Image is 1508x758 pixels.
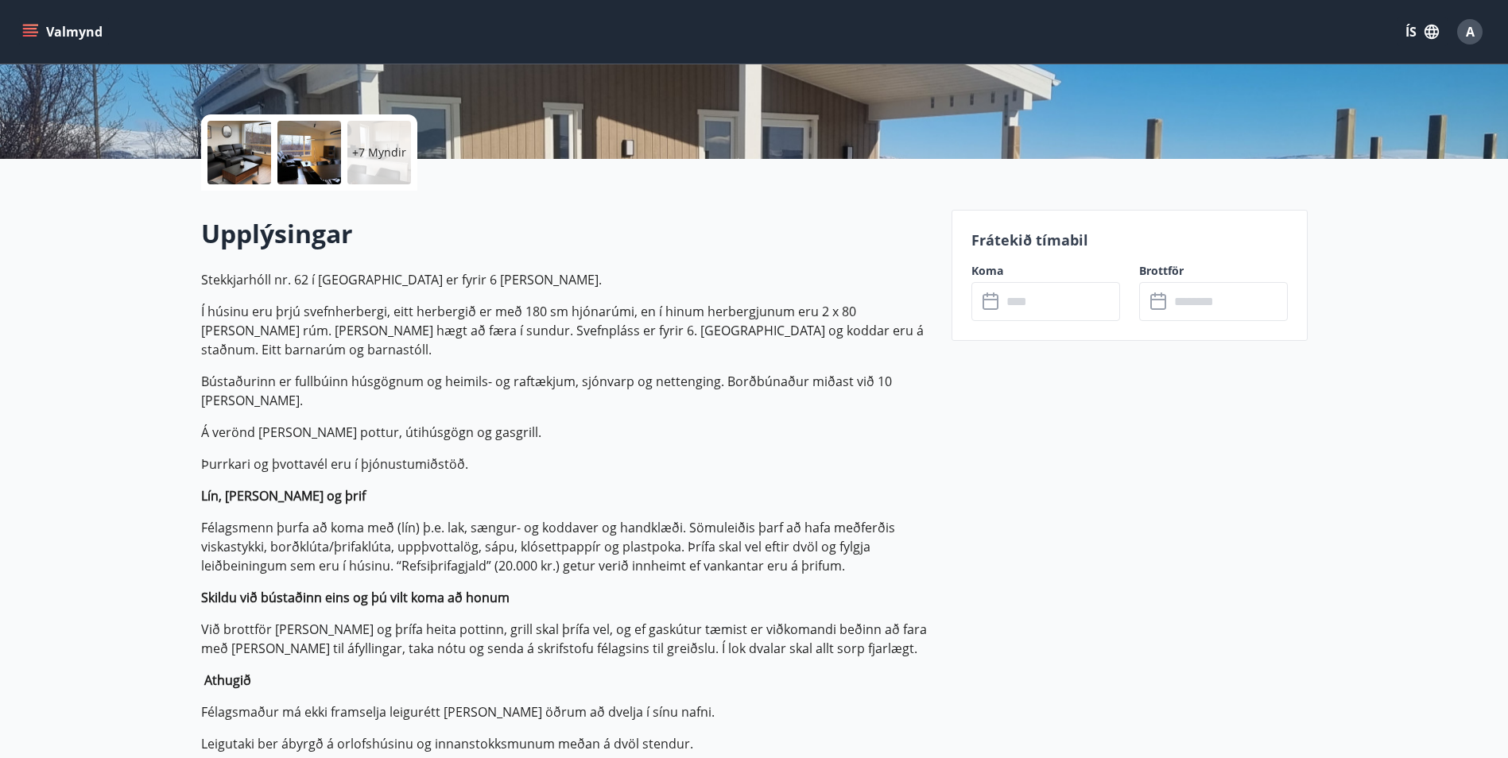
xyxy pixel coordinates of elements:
p: Þurrkari og þvottavél eru í þjónustumiðstöð. [201,454,932,474]
p: Frátekið tímabil [971,230,1288,250]
p: Stekkjarhóll nr. 62 í [GEOGRAPHIC_DATA] er fyrir 6 [PERSON_NAME]. [201,270,932,289]
p: Bústaðurinn er fullbúinn húsgögnum og heimils- og raftækjum, sjónvarp og nettenging. Borðbúnaður ... [201,372,932,410]
label: Koma [971,263,1120,279]
p: Leigutaki ber ábyrgð á orlofshúsinu og innanstokksmunum meðan á dvöl stendur. [201,734,932,753]
strong: Skildu við bústaðinn eins og þú vilt koma að honum [201,589,510,606]
p: Félagsmenn þurfa að koma með (lín) þ.e. lak, sængur- og koddaver og handklæði. Sömuleiðis þarf að... [201,518,932,575]
strong: Athugið [204,671,251,689]
label: Brottför [1139,263,1288,279]
button: menu [19,17,109,46]
span: A [1466,23,1475,41]
strong: Lín, [PERSON_NAME] og þrif [201,487,366,505]
p: Við brottför [PERSON_NAME] og þrífa heita pottinn, grill skal þrífa vel, og ef gaskútur tæmist er... [201,620,932,658]
h2: Upplýsingar [201,216,932,251]
p: +7 Myndir [352,145,406,160]
p: Félagsmaður má ekki framselja leigurétt [PERSON_NAME] öðrum að dvelja í sínu nafni. [201,702,932,721]
button: A [1451,13,1489,51]
p: Í húsinu eru þrjú svefnherbergi, eitt herbergið er með 180 sm hjónarúmi, en í hinum herbergjunum ... [201,302,932,359]
p: Á verönd [PERSON_NAME] pottur, útihúsgögn og gasgrill. [201,423,932,442]
button: ÍS [1397,17,1448,46]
